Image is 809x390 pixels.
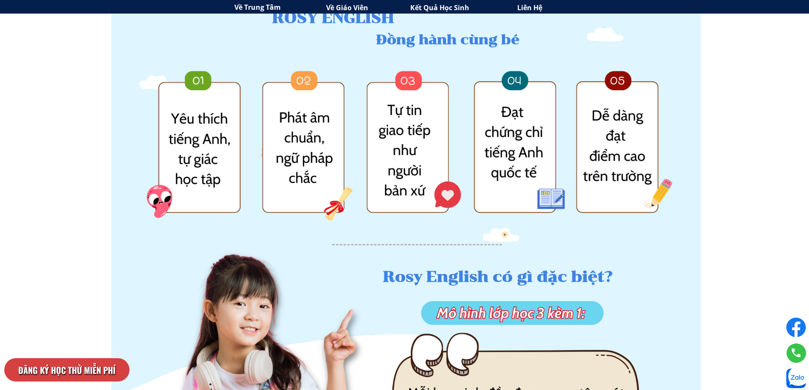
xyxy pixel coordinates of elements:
h3: Về Giáo Viên [326,3,417,14]
h3: Về Trung Tâm [234,2,323,13]
h3: Rosy English có gì đặc biệt? [383,253,617,276]
h3: Kết Quả Học Sinh [410,3,522,14]
p: ĐĂNG KÝ HỌC THỬ MIỄN PHÍ [4,358,130,382]
h3: Liên Hệ [517,3,595,14]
